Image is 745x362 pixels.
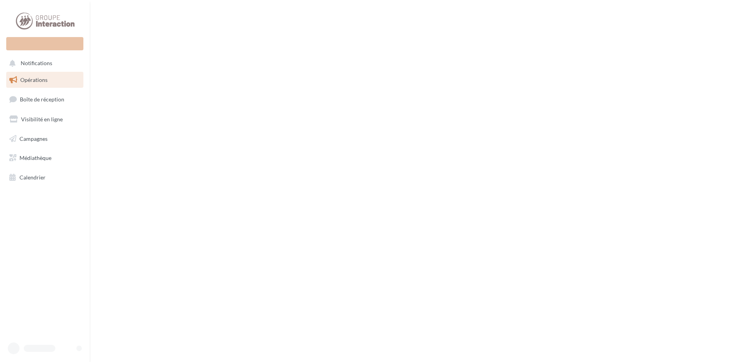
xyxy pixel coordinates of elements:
[21,116,63,122] span: Visibilité en ligne
[5,150,85,166] a: Médiathèque
[5,131,85,147] a: Campagnes
[21,60,52,67] span: Notifications
[19,174,46,181] span: Calendrier
[19,154,51,161] span: Médiathèque
[6,37,83,50] div: Nouvelle campagne
[20,96,64,103] span: Boîte de réception
[5,111,85,128] a: Visibilité en ligne
[20,76,48,83] span: Opérations
[19,135,48,142] span: Campagnes
[5,169,85,186] a: Calendrier
[5,72,85,88] a: Opérations
[5,91,85,108] a: Boîte de réception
